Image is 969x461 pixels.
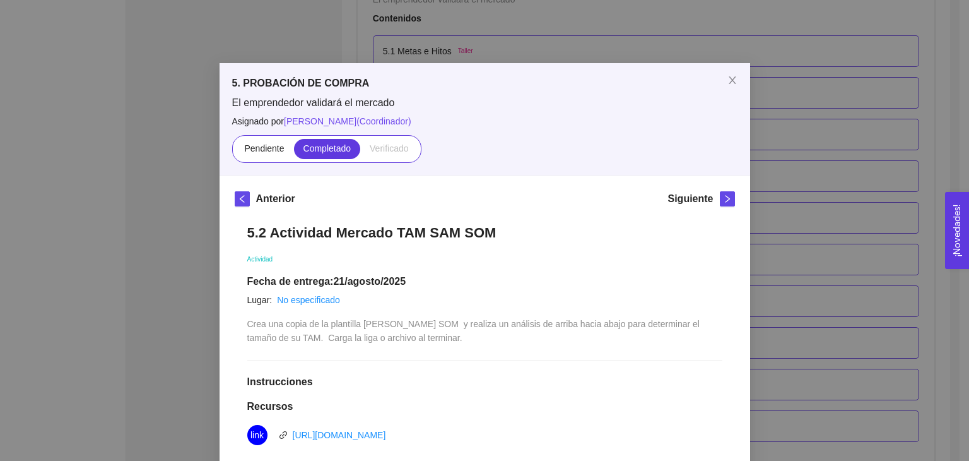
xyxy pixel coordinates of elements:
span: El emprendedor validará el mercado [232,96,737,110]
span: link [279,431,288,440]
h5: 5. PROBACIÓN DE COMPRA [232,76,737,91]
button: Open Feedback Widget [945,192,969,269]
span: right [720,195,734,203]
button: Close [715,63,750,99]
span: Crea una copia de la plantilla [PERSON_NAME] SOM y realiza un análisis de arriba hacia abajo para... [247,319,702,343]
article: Lugar: [247,293,273,307]
span: close [727,75,737,85]
span: Pendiente [244,143,284,153]
span: Actividad [247,256,273,263]
h5: Anterior [256,191,295,207]
h1: Fecha de entrega: 21/agosto/2025 [247,275,722,288]
span: Asignado por [232,114,737,128]
h1: Instrucciones [247,376,722,388]
span: left [235,195,249,203]
h1: 5.2 Actividad Mercado TAM SAM SOM [247,224,722,241]
a: [URL][DOMAIN_NAME] [293,430,386,440]
button: right [720,191,735,207]
span: Verificado [370,143,408,153]
button: left [235,191,250,207]
h5: Siguiente [667,191,713,207]
span: link [250,425,264,445]
span: [PERSON_NAME] ( Coordinador ) [284,116,411,126]
span: Completado [303,143,351,153]
a: No especificado [277,295,340,305]
h1: Recursos [247,400,722,413]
